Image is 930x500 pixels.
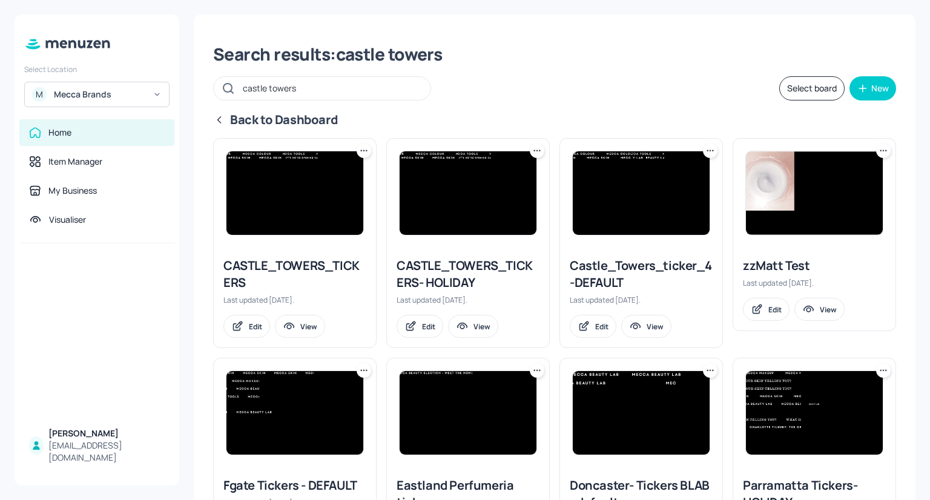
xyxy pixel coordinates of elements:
[746,151,883,235] img: 2025-06-18-1750228654686v3r2zdyjja.jpeg
[48,127,71,139] div: Home
[54,88,145,100] div: Mecca Brands
[226,151,363,235] img: 2024-10-14-1728889596084t6jhwf625el.jpeg
[779,76,845,100] button: Select board
[871,84,889,93] div: New
[223,477,366,494] div: Fgate Tickers - DEFAULT
[213,111,896,128] div: Back to Dashboard
[573,151,710,235] img: 2024-11-25-17324962192867g5azp6lnl6.jpeg
[743,257,886,274] div: zzMatt Test
[768,304,782,315] div: Edit
[48,439,165,464] div: [EMAIL_ADDRESS][DOMAIN_NAME]
[49,214,86,226] div: Visualiser
[397,257,539,291] div: CASTLE_TOWERS_TICKERS- HOLIDAY
[48,156,102,168] div: Item Manager
[213,44,896,65] div: Search results: castle towers
[570,257,713,291] div: Castle_Towers_ticker_4 -DEFAULT
[48,185,97,197] div: My Business
[820,304,837,315] div: View
[473,321,490,332] div: View
[243,79,418,97] input: Search in Menuzen
[300,321,317,332] div: View
[849,76,896,100] button: New
[223,257,366,291] div: CASTLE_TOWERS_TICKERS
[397,295,539,305] div: Last updated [DATE].
[400,371,536,455] img: 2024-06-03-1717384232857ohmi93igps.jpeg
[595,321,608,332] div: Edit
[573,371,710,455] img: 2025-05-08-17467449141530w3ybkd82wv.jpeg
[48,427,165,439] div: [PERSON_NAME]
[24,64,170,74] div: Select Location
[226,371,363,455] img: 2024-07-25-1721891850441jkla6otnscb.jpeg
[32,87,47,102] div: M
[746,371,883,455] img: 2025-08-05-1754371331089nisx0yt22ji.jpeg
[647,321,664,332] div: View
[400,151,536,235] img: 2024-10-14-1728889596084t6jhwf625el.jpeg
[743,278,886,288] div: Last updated [DATE].
[570,295,713,305] div: Last updated [DATE].
[422,321,435,332] div: Edit
[223,295,366,305] div: Last updated [DATE].
[249,321,262,332] div: Edit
